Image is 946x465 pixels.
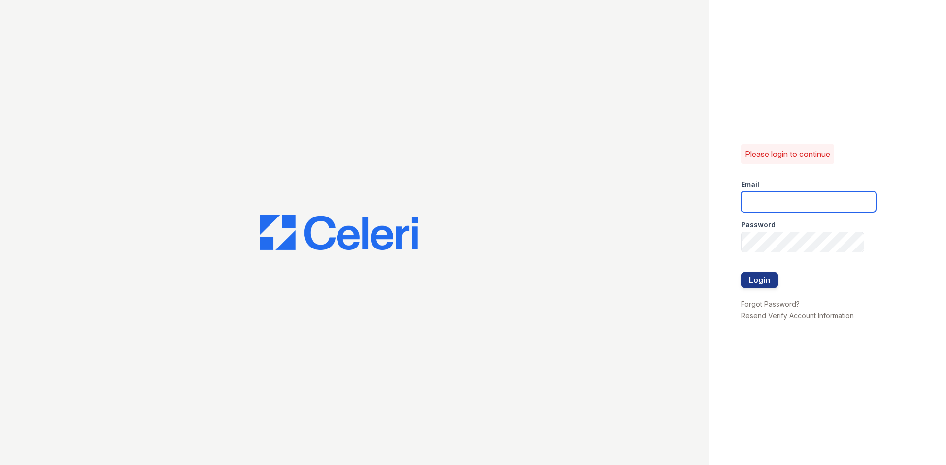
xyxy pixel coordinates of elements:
label: Password [741,220,776,230]
a: Resend Verify Account Information [741,311,854,320]
a: Forgot Password? [741,300,800,308]
img: CE_Logo_Blue-a8612792a0a2168367f1c8372b55b34899dd931a85d93a1a3d3e32e68fde9ad4.png [260,215,418,250]
button: Login [741,272,778,288]
label: Email [741,180,759,189]
p: Please login to continue [745,148,830,160]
